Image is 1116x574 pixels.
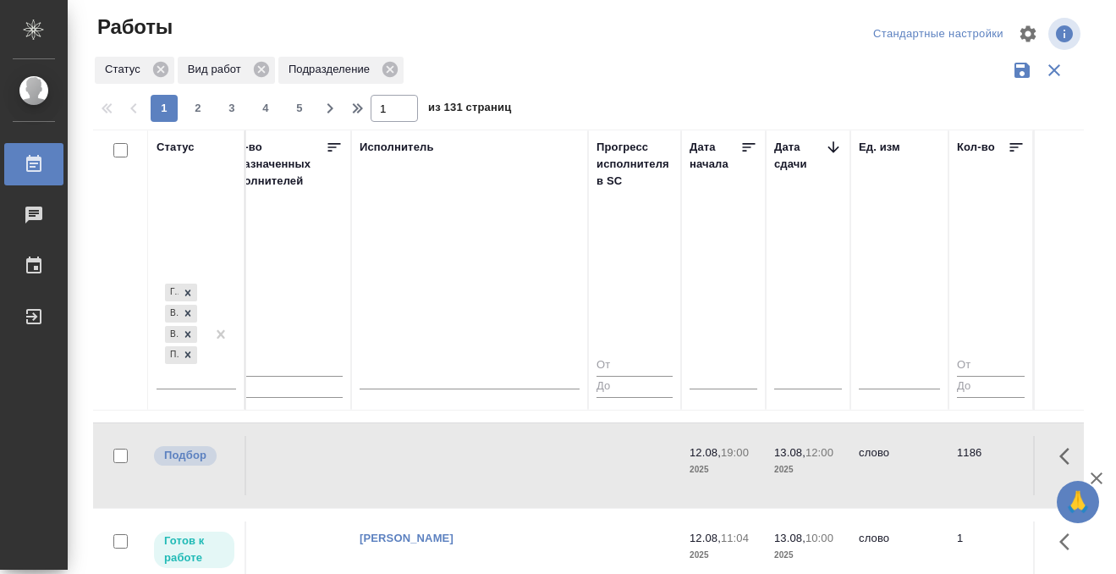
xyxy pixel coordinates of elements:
[1048,18,1084,50] span: Посмотреть информацию
[1008,14,1048,54] span: Настроить таблицу
[690,461,757,478] p: 2025
[152,444,236,467] div: Можно подбирать исполнителей
[1006,54,1038,86] button: Сохранить фильтры
[184,95,212,122] button: 2
[224,376,343,397] input: До
[1064,484,1092,520] span: 🙏
[165,284,179,301] div: Готов к работе
[721,532,749,544] p: 11:04
[163,345,199,366] div: Готов к работе, В работе, В ожидании, Подбор
[278,57,404,84] div: Подразделение
[218,95,245,122] button: 3
[774,139,825,173] div: Дата сдачи
[428,97,511,122] span: из 131 страниц
[165,346,179,364] div: Подбор
[1049,436,1090,477] button: Здесь прячутся важные кнопки
[286,95,313,122] button: 5
[252,100,279,117] span: 4
[188,61,247,78] p: Вид работ
[948,436,1033,495] td: 1186
[184,100,212,117] span: 2
[218,100,245,117] span: 3
[163,303,199,324] div: Готов к работе, В работе, В ожидании, Подбор
[805,532,833,544] p: 10:00
[1057,481,1099,523] button: 🙏
[286,100,313,117] span: 5
[859,139,900,156] div: Ед. изм
[289,61,376,78] p: Подразделение
[224,139,326,190] div: Кол-во неназначенных исполнителей
[1038,54,1070,86] button: Сбросить фильтры
[164,533,224,566] p: Готов к работе
[152,530,236,570] div: Исполнитель может приступить к работе
[774,532,805,544] p: 13.08,
[95,57,174,84] div: Статус
[164,447,206,464] p: Подбор
[165,305,179,323] div: В работе
[957,139,995,156] div: Кол-во
[596,139,673,190] div: Прогресс исполнителя в SC
[360,532,454,544] a: [PERSON_NAME]
[690,139,740,173] div: Дата начала
[252,95,279,122] button: 4
[596,356,673,377] input: От
[157,139,195,156] div: Статус
[178,57,275,84] div: Вид работ
[360,139,434,156] div: Исполнитель
[690,547,757,564] p: 2025
[805,446,833,459] p: 12:00
[869,21,1008,47] div: split button
[957,356,1025,377] input: От
[690,446,721,459] p: 12.08,
[216,436,351,495] td: 0
[850,436,948,495] td: слово
[721,446,749,459] p: 19:00
[774,446,805,459] p: 13.08,
[690,532,721,544] p: 12.08,
[163,282,199,303] div: Готов к работе, В работе, В ожидании, Подбор
[596,376,673,397] input: До
[1049,522,1090,562] button: Здесь прячутся важные кнопки
[957,376,1025,397] input: До
[105,61,146,78] p: Статус
[165,326,179,344] div: В ожидании
[774,461,842,478] p: 2025
[93,14,173,41] span: Работы
[224,356,343,377] input: От
[163,324,199,345] div: Готов к работе, В работе, В ожидании, Подбор
[774,547,842,564] p: 2025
